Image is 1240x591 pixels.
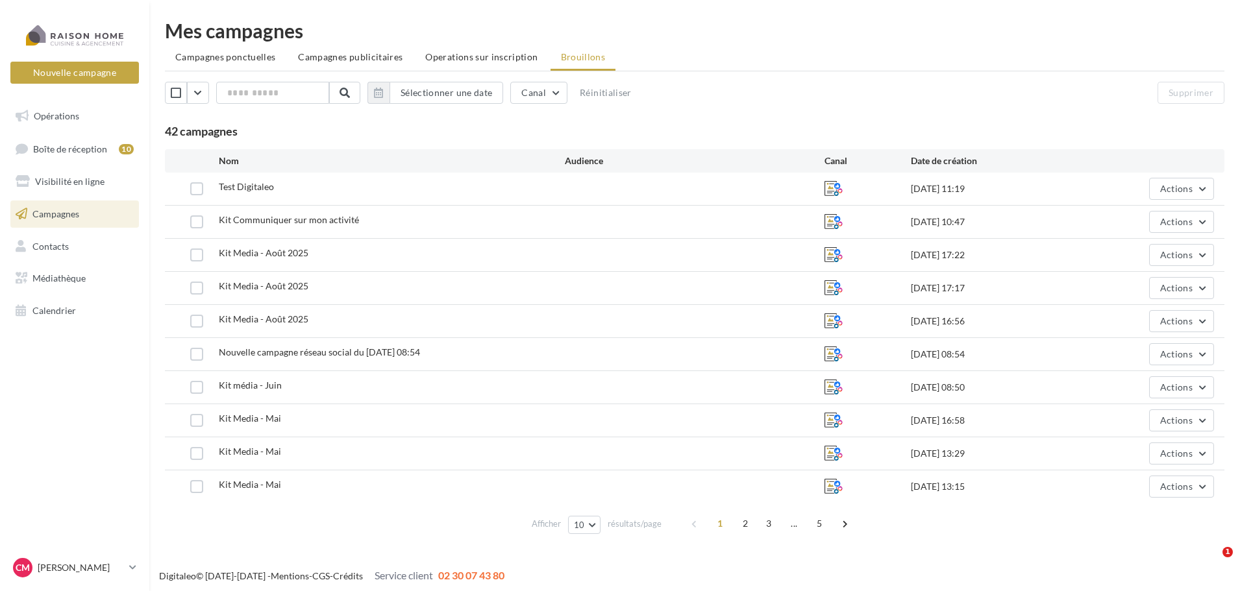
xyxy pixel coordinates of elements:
span: Campagnes publicitaires [298,51,403,62]
span: Kit Media - Août 2025 [219,313,308,324]
span: Test Digitaleo [219,181,274,192]
span: 5 [809,513,830,534]
button: Actions [1149,310,1214,332]
a: Calendrier [8,297,142,324]
a: Visibilité en ligne [8,168,142,195]
div: [DATE] 16:56 [911,315,1084,328]
a: Médiathèque [8,265,142,292]
span: Kit Media - Mai [219,413,281,424]
span: 02 30 07 43 80 [438,569,504,581]
button: Actions [1149,409,1214,431]
a: Digitaleo [159,570,196,581]
div: [DATE] 13:15 [911,480,1084,493]
button: Actions [1149,178,1214,200]
span: 3 [758,513,779,534]
span: Kit Media - Août 2025 [219,247,308,258]
button: Actions [1149,244,1214,266]
span: Calendrier [32,305,76,316]
span: Campagnes [32,208,79,219]
span: Visibilité en ligne [35,176,105,187]
a: Campagnes [8,200,142,228]
span: Afficher [532,518,561,530]
div: 10 [119,144,134,154]
a: Contacts [8,233,142,260]
span: 2 [735,513,756,534]
span: Kit Media - Août 2025 [219,280,308,291]
div: [DATE] 11:19 [911,182,1084,195]
span: Actions [1160,216,1193,227]
span: Kit Media - Mai [219,446,281,457]
div: Audience [565,154,825,167]
span: 1 [1222,547,1233,557]
span: ... [784,513,804,534]
span: Actions [1160,415,1193,426]
span: Opérations [34,110,79,121]
span: Actions [1160,348,1193,359]
button: Actions [1149,277,1214,299]
button: Actions [1149,343,1214,365]
div: [DATE] 10:47 [911,215,1084,228]
div: [DATE] 13:29 [911,447,1084,460]
button: Sélectionner une date [367,82,503,104]
button: Actions [1149,442,1214,464]
div: Nom [219,154,565,167]
span: Kit Media - Mai [219,479,281,490]
div: Date de création [911,154,1084,167]
span: Actions [1160,183,1193,194]
div: Mes campagnes [165,21,1224,40]
button: Canal [510,82,567,104]
button: Sélectionner une date [390,82,503,104]
iframe: Intercom live chat [1196,547,1227,578]
span: Actions [1160,315,1193,326]
span: Service client [375,569,433,581]
span: Nouvelle campagne réseau social du 12-06-2025 08:54 [219,346,420,357]
a: Mentions [271,570,309,581]
button: Actions [1149,476,1214,498]
a: Boîte de réception10 [8,135,142,163]
span: Actions [1160,381,1193,392]
span: CM [16,561,30,574]
div: [DATE] 16:58 [911,414,1084,427]
span: 42 campagnes [165,124,238,138]
button: 10 [568,516,601,534]
div: Canal [825,154,911,167]
span: Actions [1160,448,1193,459]
span: Médiathèque [32,272,86,283]
div: [DATE] 17:22 [911,248,1084,261]
span: Actions [1160,249,1193,260]
button: Nouvelle campagne [10,62,139,84]
a: Opérations [8,103,142,130]
span: résultats/page [608,518,662,530]
span: Kit Communiquer sur mon activité [219,214,359,225]
div: [DATE] 17:17 [911,282,1084,295]
button: Supprimer [1158,82,1224,104]
button: Actions [1149,376,1214,398]
span: Kit média - Juin [219,380,282,391]
span: Boîte de réception [33,143,107,154]
span: Operations sur inscription [425,51,538,62]
a: CM [PERSON_NAME] [10,555,139,580]
span: Actions [1160,481,1193,492]
span: 1 [710,513,730,534]
button: Actions [1149,211,1214,233]
a: Crédits [333,570,363,581]
div: [DATE] 08:54 [911,348,1084,361]
span: Contacts [32,240,69,251]
span: Campagnes ponctuelles [175,51,275,62]
a: CGS [312,570,330,581]
span: 10 [574,520,585,530]
div: [DATE] 08:50 [911,381,1084,394]
p: [PERSON_NAME] [38,561,124,574]
button: Réinitialiser [575,85,637,101]
span: © [DATE]-[DATE] - - - [159,570,504,581]
span: Actions [1160,282,1193,293]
